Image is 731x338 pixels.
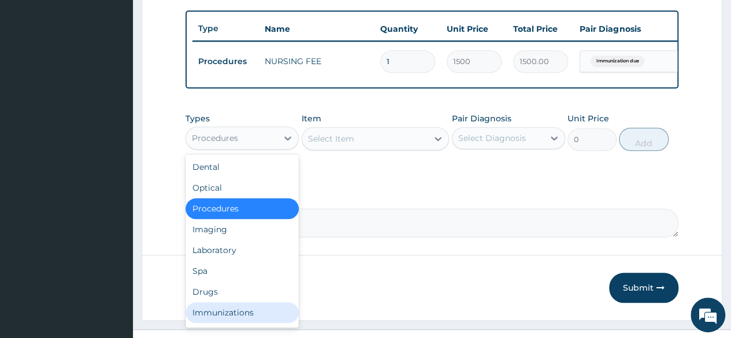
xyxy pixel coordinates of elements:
[574,17,701,40] th: Pair Diagnosis
[302,113,321,124] label: Item
[185,198,299,219] div: Procedures
[567,113,609,124] label: Unit Price
[185,302,299,323] div: Immunizations
[60,65,194,80] div: Chat with us now
[259,50,374,73] td: NURSING FEE
[190,6,217,34] div: Minimize live chat window
[259,17,374,40] th: Name
[185,177,299,198] div: Optical
[458,132,526,144] div: Select Diagnosis
[185,219,299,240] div: Imaging
[6,220,220,260] textarea: Type your message and hit 'Enter'
[185,281,299,302] div: Drugs
[192,51,259,72] td: Procedures
[609,273,678,303] button: Submit
[185,261,299,281] div: Spa
[308,133,354,144] div: Select Item
[192,18,259,39] th: Type
[452,113,511,124] label: Pair Diagnosis
[185,240,299,261] div: Laboratory
[185,192,678,202] label: Comment
[591,55,644,67] span: Immunization due
[374,17,441,40] th: Quantity
[507,17,574,40] th: Total Price
[619,128,668,151] button: Add
[21,58,47,87] img: d_794563401_company_1708531726252_794563401
[185,157,299,177] div: Dental
[67,98,159,214] span: We're online!
[185,114,210,124] label: Types
[441,17,507,40] th: Unit Price
[192,132,238,144] div: Procedures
